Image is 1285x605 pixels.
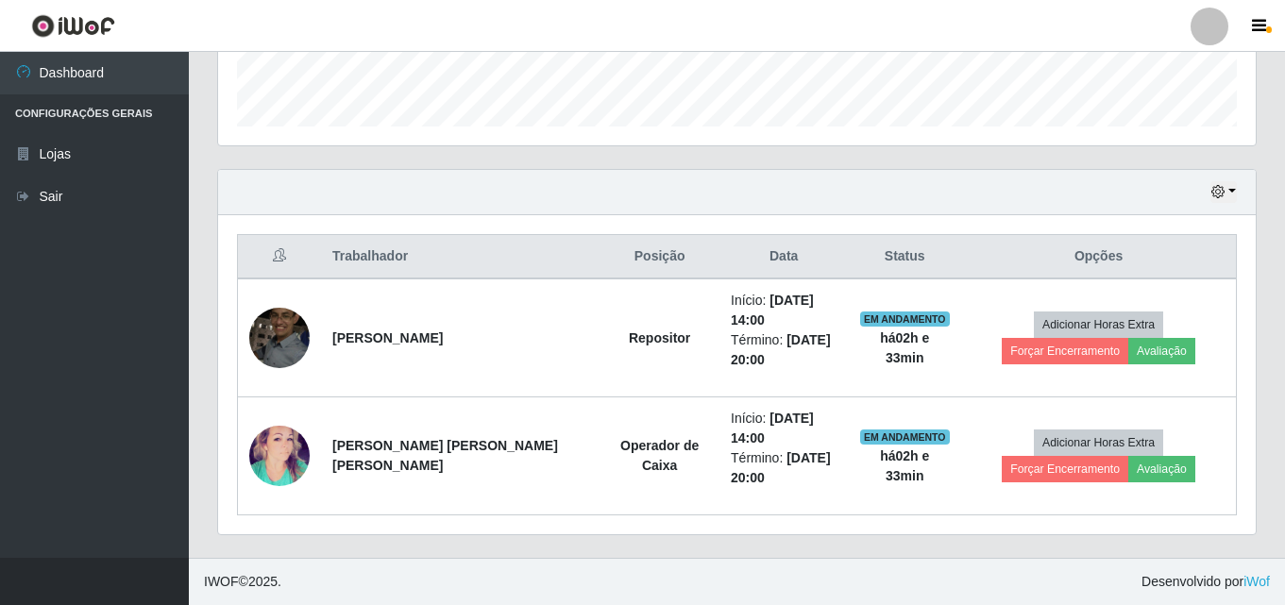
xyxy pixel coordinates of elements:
[620,438,699,473] strong: Operador de Caixa
[731,330,837,370] li: Término:
[1002,338,1128,364] button: Forçar Encerramento
[860,311,950,327] span: EM ANDAMENTO
[1034,311,1163,338] button: Adicionar Horas Extra
[31,14,115,38] img: CoreUI Logo
[332,330,443,345] strong: [PERSON_NAME]
[204,574,239,589] span: IWOF
[731,411,814,445] time: [DATE] 14:00
[1243,574,1270,589] a: iWof
[1128,338,1195,364] button: Avaliação
[249,412,310,501] img: 1598866679921.jpeg
[204,572,281,592] span: © 2025 .
[629,330,690,345] strong: Repositor
[731,409,837,448] li: Início:
[860,429,950,445] span: EM ANDAMENTO
[731,293,814,328] time: [DATE] 14:00
[961,235,1236,279] th: Opções
[731,291,837,330] li: Início:
[332,438,558,473] strong: [PERSON_NAME] [PERSON_NAME] [PERSON_NAME]
[731,448,837,488] li: Término:
[1002,456,1128,482] button: Forçar Encerramento
[880,448,929,483] strong: há 02 h e 33 min
[600,235,719,279] th: Posição
[848,235,961,279] th: Status
[1141,572,1270,592] span: Desenvolvido por
[249,297,310,378] img: 1655477118165.jpeg
[880,330,929,365] strong: há 02 h e 33 min
[1034,429,1163,456] button: Adicionar Horas Extra
[1128,456,1195,482] button: Avaliação
[719,235,848,279] th: Data
[321,235,600,279] th: Trabalhador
